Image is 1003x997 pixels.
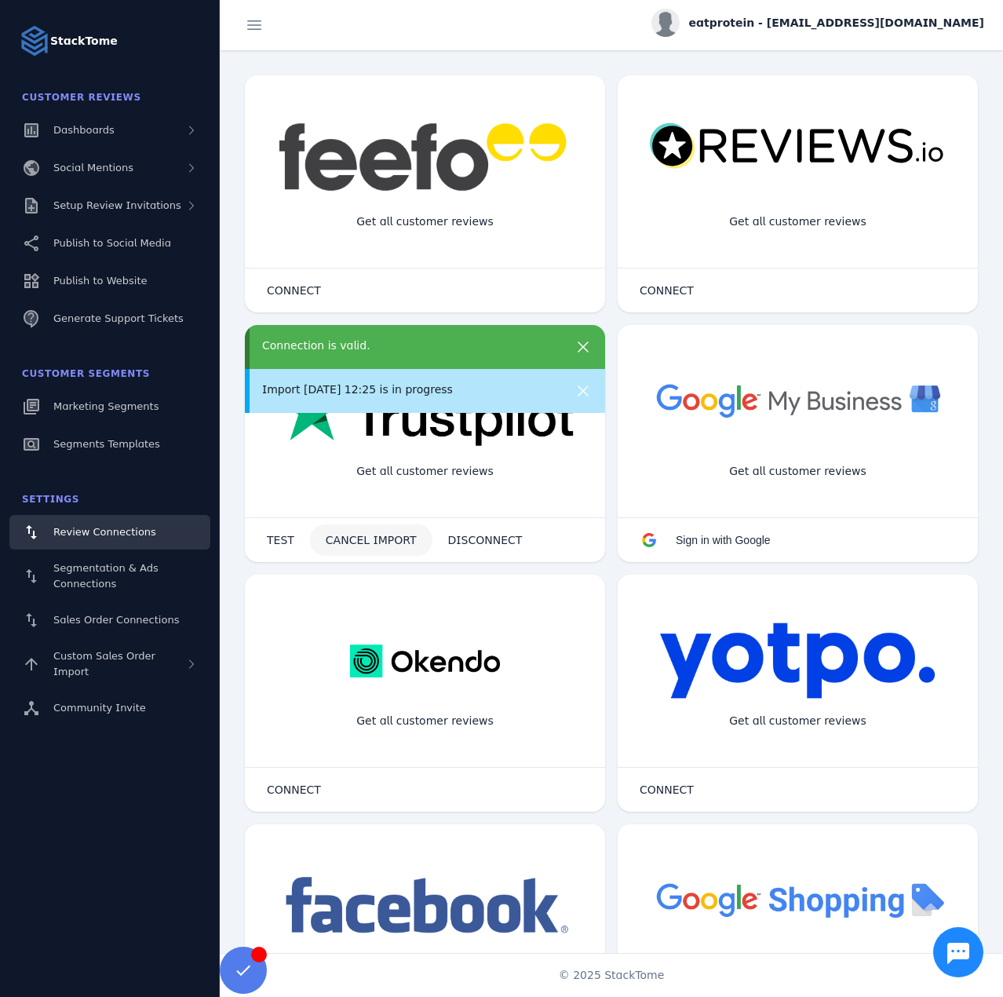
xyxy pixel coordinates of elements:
[53,124,115,136] span: Dashboards
[717,700,879,742] div: Get all customer reviews
[310,524,432,556] button: CANCEL IMPORT
[53,614,179,626] span: Sales Order Connections
[717,451,879,492] div: Get all customer reviews
[262,338,560,354] div: Connection is valid.
[53,400,159,412] span: Marketing Segments
[22,368,150,379] span: Customer Segments
[9,264,210,298] a: Publish to Website
[624,774,709,805] button: CONNECT
[326,535,417,546] span: CANCEL IMPORT
[9,226,210,261] a: Publish to Social Media
[251,524,310,556] button: TEST
[251,774,337,805] button: CONNECT
[689,15,984,31] span: eatprotein - [EMAIL_ADDRESS][DOMAIN_NAME]
[344,700,506,742] div: Get all customer reviews
[53,237,171,249] span: Publish to Social Media
[624,275,709,306] button: CONNECT
[53,438,160,450] span: Segments Templates
[432,524,538,556] button: DISCONNECT
[262,382,560,398] div: Import [DATE] 12:25 is in progress
[50,33,118,49] strong: StackTome
[276,122,574,192] img: feefo.png
[559,967,665,984] span: © 2025 StackTome
[9,603,210,637] a: Sales Order Connections
[19,25,50,57] img: Logo image
[640,784,694,795] span: CONNECT
[649,372,946,428] img: googlebusiness.png
[651,9,984,37] button: eatprotein - [EMAIL_ADDRESS][DOMAIN_NAME]
[53,526,156,538] span: Review Connections
[53,199,181,211] span: Setup Review Invitations
[9,427,210,462] a: Segments Templates
[344,201,506,243] div: Get all customer reviews
[705,950,890,992] div: Import Products from Google
[267,535,294,546] span: TEST
[9,301,210,336] a: Generate Support Tickets
[651,9,680,37] img: profile.jpg
[267,285,321,296] span: CONNECT
[267,784,321,795] span: CONNECT
[9,515,210,550] a: Review Connections
[276,871,574,941] img: facebook.png
[649,122,946,170] img: reviewsio.svg
[9,553,210,600] a: Segmentation & Ads Connections
[659,622,936,700] img: yotpo.png
[53,312,184,324] span: Generate Support Tickets
[344,451,506,492] div: Get all customer reviews
[676,534,771,546] span: Sign in with Google
[22,494,79,505] span: Settings
[9,389,210,424] a: Marketing Segments
[350,622,500,700] img: okendo.webp
[22,92,141,103] span: Customer Reviews
[53,562,159,590] span: Segmentation & Ads Connections
[448,535,523,546] span: DISCONNECT
[53,162,133,173] span: Social Mentions
[9,691,210,725] a: Community Invite
[53,702,146,714] span: Community Invite
[624,524,786,556] button: Sign in with Google
[53,650,155,677] span: Custom Sales Order Import
[640,285,694,296] span: CONNECT
[251,275,337,306] button: CONNECT
[717,201,879,243] div: Get all customer reviews
[53,275,147,287] span: Publish to Website
[649,871,946,927] img: googleshopping.png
